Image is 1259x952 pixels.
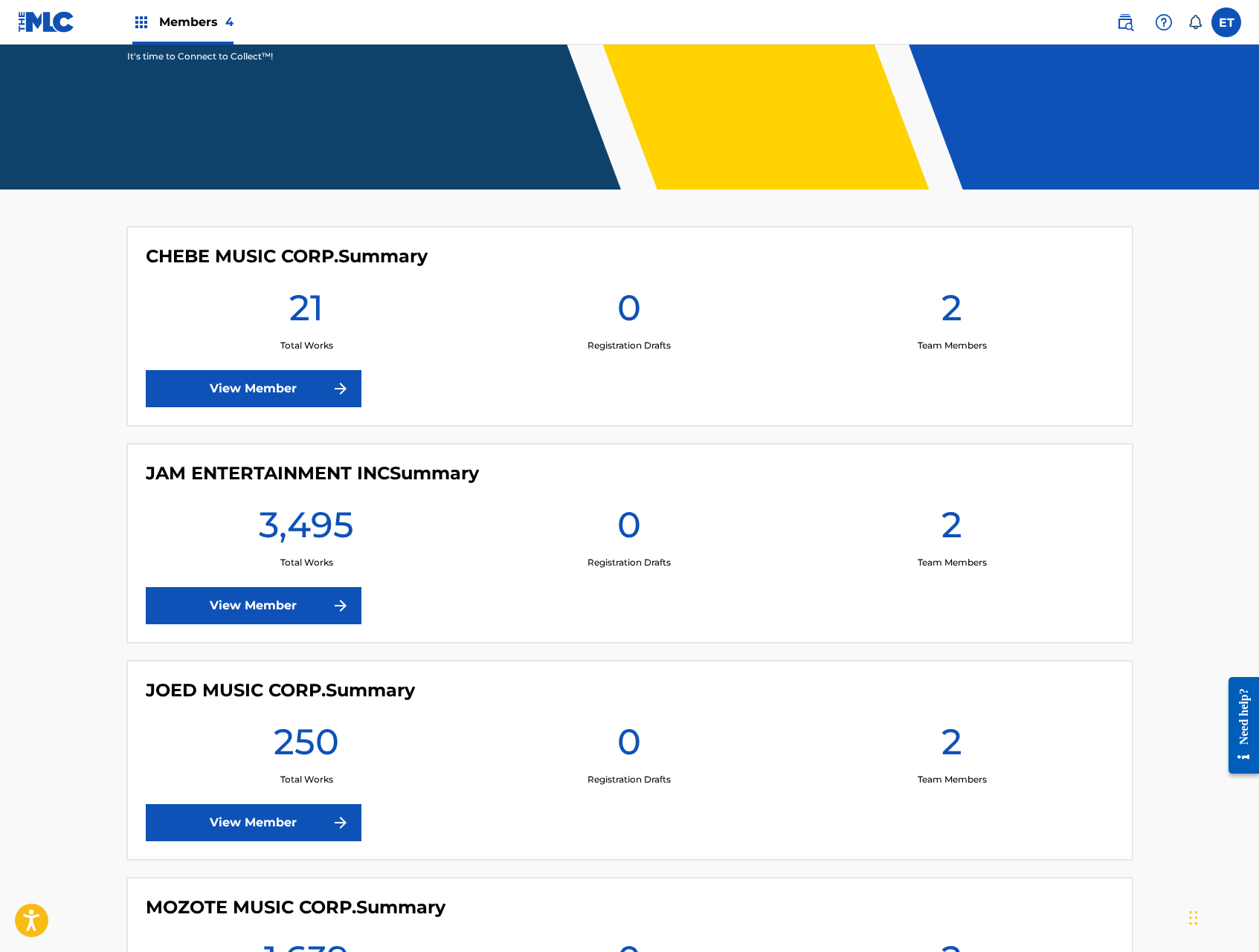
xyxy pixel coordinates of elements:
p: Team Members [918,556,987,569]
p: Registration Drafts [587,556,671,569]
p: Total Works [280,556,333,569]
p: It's time to Connect to Collect™! [127,50,385,63]
h1: 2 [941,719,962,773]
h4: MOZOTE MUSIC CORP. [146,896,445,919]
span: Members [159,13,234,30]
h4: JAM ENTERTAINMENT INC [146,462,479,485]
p: Registration Drafts [587,773,671,786]
div: Notifications [1188,15,1202,30]
h1: 2 [941,502,962,556]
div: Drag [1189,896,1198,940]
iframe: Resource Center [1217,665,1259,785]
h1: 0 [617,719,641,773]
div: Help [1149,7,1179,37]
h1: 21 [289,285,323,339]
img: MLC Logo [18,11,75,33]
h1: 3,495 [259,502,354,556]
h1: 0 [617,285,641,339]
img: f7272a7cc735f4ea7f67.svg [332,380,350,398]
a: View Member [146,587,361,624]
a: Public Search [1110,7,1140,37]
h1: 2 [941,285,962,339]
img: f7272a7cc735f4ea7f67.svg [332,814,350,832]
p: Registration Drafts [587,339,671,352]
h1: 250 [274,719,339,773]
iframe: Chat Widget [1185,881,1259,952]
p: Team Members [918,773,987,786]
h1: 0 [617,502,641,556]
p: Total Works [280,339,333,352]
img: search [1116,13,1134,31]
span: 4 [225,15,234,29]
p: Total Works [280,773,333,786]
a: View Member [146,804,361,841]
div: User Menu [1211,7,1241,37]
img: Top Rightsholders [132,13,150,31]
h4: JOED MUSIC CORP. [146,679,415,702]
img: help [1155,13,1173,31]
h4: CHEBE MUSIC CORP. [146,245,428,268]
a: View Member [146,370,361,407]
p: Team Members [918,339,987,352]
img: f7272a7cc735f4ea7f67.svg [332,597,350,615]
